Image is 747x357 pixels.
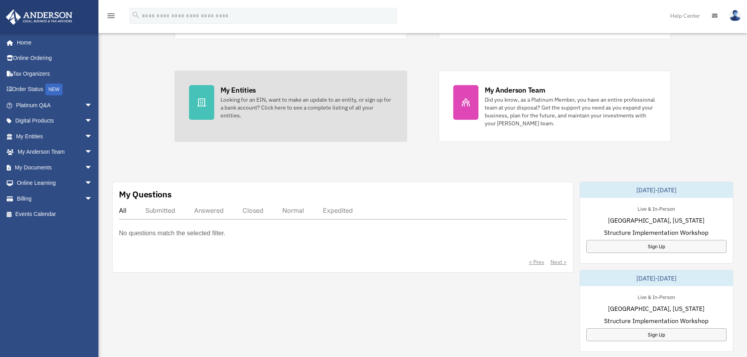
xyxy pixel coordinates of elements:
[6,144,104,160] a: My Anderson Teamarrow_drop_down
[580,270,733,286] div: [DATE]-[DATE]
[485,85,545,95] div: My Anderson Team
[85,97,100,113] span: arrow_drop_down
[85,113,100,129] span: arrow_drop_down
[604,228,708,237] span: Structure Implementation Workshop
[6,97,104,113] a: Platinum Q&Aarrow_drop_down
[6,175,104,191] a: Online Learningarrow_drop_down
[6,113,104,129] a: Digital Productsarrow_drop_down
[106,14,116,20] a: menu
[631,292,681,301] div: Live & In-Person
[4,9,75,25] img: Anderson Advisors Platinum Portal
[119,206,126,214] div: All
[729,10,741,21] img: User Pic
[485,96,657,127] div: Did you know, as a Platinum Member, you have an entire professional team at your disposal? Get th...
[282,206,304,214] div: Normal
[221,85,256,95] div: My Entities
[119,188,172,200] div: My Questions
[85,128,100,145] span: arrow_drop_down
[174,71,407,142] a: My Entities Looking for an EIN, want to make an update to an entity, or sign up for a bank accoun...
[6,206,104,222] a: Events Calendar
[6,35,100,50] a: Home
[106,11,116,20] i: menu
[586,328,727,341] a: Sign Up
[243,206,263,214] div: Closed
[586,240,727,253] a: Sign Up
[6,160,104,175] a: My Documentsarrow_drop_down
[6,128,104,144] a: My Entitiesarrow_drop_down
[608,304,704,313] span: [GEOGRAPHIC_DATA], [US_STATE]
[85,144,100,160] span: arrow_drop_down
[323,206,353,214] div: Expedited
[145,206,175,214] div: Submitted
[194,206,224,214] div: Answered
[6,191,104,206] a: Billingarrow_drop_down
[604,316,708,325] span: Structure Implementation Workshop
[221,96,393,119] div: Looking for an EIN, want to make an update to an entity, or sign up for a bank account? Click her...
[580,182,733,198] div: [DATE]-[DATE]
[85,191,100,207] span: arrow_drop_down
[6,50,104,66] a: Online Ordering
[608,216,704,225] span: [GEOGRAPHIC_DATA], [US_STATE]
[439,71,671,142] a: My Anderson Team Did you know, as a Platinum Member, you have an entire professional team at your...
[132,11,140,19] i: search
[85,175,100,192] span: arrow_drop_down
[6,82,104,98] a: Order StatusNEW
[119,228,225,239] p: No questions match the selected filter.
[6,66,104,82] a: Tax Organizers
[85,160,100,176] span: arrow_drop_down
[631,204,681,212] div: Live & In-Person
[45,84,63,95] div: NEW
